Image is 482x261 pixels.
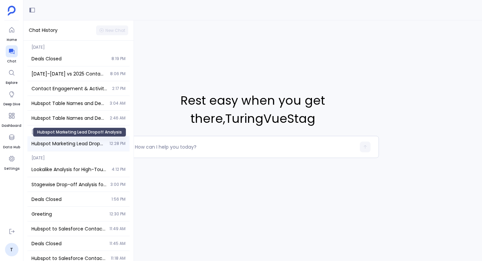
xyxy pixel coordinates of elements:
span: Chat History [29,27,58,34]
span: 8:19 PM [111,56,126,61]
span: [DATE] [27,151,130,161]
a: Home [6,24,18,43]
span: [DATE] [27,125,130,135]
div: Hubspot Marketing Lead Dropoff Analysis [33,127,126,137]
span: Lookalike Analysis for High-Touch Contacts [31,166,108,173]
span: Deals Closed [31,55,107,62]
span: Home [6,37,18,43]
span: 2:46 AM [110,115,126,121]
span: 12:28 PM [109,141,126,146]
span: 8:06 PM [110,71,126,76]
span: 11:18 AM [111,256,126,261]
span: Data Hub [3,145,20,150]
span: 2023-2024 vs 2025 Contact Engagement & Activity Cohort Analysis [31,70,106,77]
span: 3:00 PM [110,182,126,187]
a: Dashboard [2,110,21,128]
span: Stagewise Drop-off Analysis for Hubspot and Salesforce Leads [31,181,106,188]
a: Explore [6,67,18,86]
span: Rest easy when you get there , TuringVueStag [127,92,379,128]
span: Dashboard [2,123,21,128]
span: Deals Closed [31,196,107,203]
span: 4:12 PM [112,167,126,172]
a: Settings [4,153,19,171]
a: T [5,243,18,256]
span: Hubspot Table Names and Descriptions [31,100,106,107]
span: Hubspot Marketing Lead Dropoff Analysis [31,140,105,147]
span: 11:49 AM [109,226,126,231]
span: Chat [6,59,18,64]
span: 11:45 AM [109,241,126,246]
span: Greeting [31,211,105,217]
span: 2:17 PM [112,86,126,91]
span: Explore [6,80,18,86]
span: 12:30 PM [109,211,126,217]
span: Settings [4,166,19,171]
img: petavue logo [8,6,16,16]
a: Data Hub [3,131,20,150]
a: Deep Dive [3,88,20,107]
span: Hubspot Table Names and Descriptions [31,115,106,121]
span: Deep Dive [3,102,20,107]
span: Hubspot to Salesforce Contact Conversion Analysis (2023-2024) and Engagement Comparison [31,225,105,232]
span: [DATE] [27,41,130,50]
span: Contact Engagement & Activity Analysis: 2023-2024 vs 2025 Cohort Comparison [31,85,108,92]
span: 1:56 PM [111,197,126,202]
span: 3:04 AM [110,101,126,106]
span: Deals Closed [31,240,105,247]
a: Chat [6,45,18,64]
